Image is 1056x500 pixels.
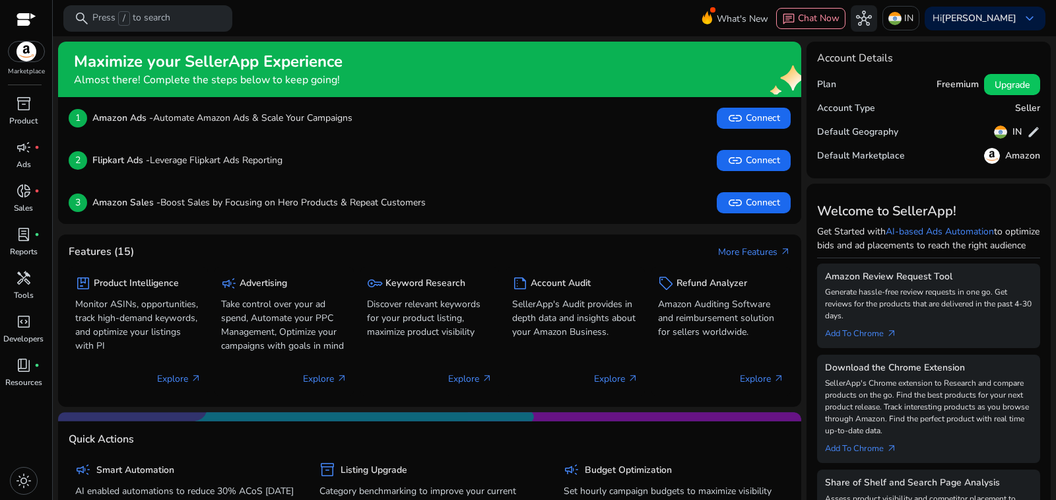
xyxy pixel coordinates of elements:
[221,297,347,353] p: Take control over your ad spend, Automate your PPC Management, Optimize your campaigns with goals...
[3,333,44,345] p: Developers
[904,7,913,30] p: IN
[16,270,32,286] span: handyman
[1027,125,1040,139] span: edit
[448,372,492,386] p: Explore
[564,484,784,498] p: Set hourly campaign budgets to maximize visibility
[1005,151,1040,162] h5: Amazon
[10,246,38,258] p: Reports
[658,275,674,291] span: sell
[92,196,426,209] p: Boost Sales by Focusing on Hero Products & Repeat Customers
[92,196,160,209] b: Amazon Sales -
[75,484,296,498] p: AI enabled automations to reduce 30% ACoS [DATE]
[16,314,32,330] span: code_blocks
[727,153,743,168] span: link
[92,154,150,166] b: Flipkart Ads -
[727,153,780,168] span: Connect
[817,127,898,138] h5: Default Geography
[118,11,130,26] span: /
[92,111,352,125] p: Automate Amazon Ads & Scale Your Campaigns
[5,376,42,388] p: Resources
[69,433,134,446] h4: Quick Actions
[240,278,287,289] h5: Advertising
[856,11,872,26] span: hub
[718,245,791,259] a: More Featuresarrow_outward
[221,275,237,291] span: campaign
[16,227,32,242] span: lab_profile
[727,110,780,126] span: Connect
[717,192,791,213] button: linkConnect
[717,108,791,129] button: linkConnect
[994,125,1007,139] img: in.svg
[780,246,791,257] span: arrow_outward
[1022,11,1038,26] span: keyboard_arrow_down
[984,74,1040,95] button: Upgrade
[798,12,840,24] span: Chat Now
[727,195,743,211] span: link
[817,52,893,65] h4: Account Details
[9,42,44,61] img: amazon.svg
[817,103,875,114] h5: Account Type
[341,465,407,476] h5: Listing Upgrade
[69,246,134,258] h4: Features (15)
[74,74,343,87] h4: Almost there! Complete the steps below to keep going!
[727,110,743,126] span: link
[16,357,32,373] span: book_4
[727,195,780,211] span: Connect
[34,188,40,194] span: fiber_manual_record
[157,372,201,386] p: Explore
[531,278,591,289] h5: Account Audit
[886,225,994,238] a: AI-based Ads Automation
[34,232,40,237] span: fiber_manual_record
[825,322,907,340] a: Add To Chrome
[984,148,1000,164] img: amazon.svg
[937,79,979,90] h5: Freemium
[1012,127,1022,138] h5: IN
[75,462,91,478] span: campaign
[385,278,465,289] h5: Keyword Research
[75,275,91,291] span: package
[8,67,45,77] p: Marketplace
[594,372,638,386] p: Explore
[94,278,179,289] h5: Product Intelligence
[367,275,383,291] span: key
[75,297,201,353] p: Monitor ASINs, opportunities, track high-demand keywords, and optimize your listings with PI
[34,145,40,150] span: fiber_manual_record
[717,150,791,171] button: linkConnect
[191,373,201,384] span: arrow_outward
[9,115,38,127] p: Product
[825,271,1032,283] h5: Amazon Review Request Tool
[585,465,672,476] h5: Budget Optimization
[74,11,90,26] span: search
[817,225,1040,252] p: Get Started with to optimize bids and ad placements to reach the right audience
[69,151,87,170] p: 2
[1015,103,1040,114] h5: Seller
[16,473,32,489] span: light_mode
[16,159,31,170] p: Ads
[512,275,528,291] span: summarize
[817,203,1040,219] h3: Welcome to SellerApp!
[886,328,897,339] span: arrow_outward
[851,5,877,32] button: hub
[888,12,902,25] img: in.svg
[658,297,784,339] p: Amazon Auditing Software and reimbursement solution for sellers worldwide.
[74,52,343,71] h2: Maximize your SellerApp Experience
[96,465,174,476] h5: Smart Automation
[14,202,33,214] p: Sales
[886,443,897,454] span: arrow_outward
[337,373,347,384] span: arrow_outward
[825,286,1032,322] p: Generate hassle-free review requests in one go. Get reviews for the products that are delivered i...
[367,297,493,339] p: Discover relevant keywords for your product listing, maximize product visibility
[69,109,87,127] p: 1
[92,112,153,124] b: Amazon Ads -
[776,8,845,29] button: chatChat Now
[303,372,347,386] p: Explore
[782,13,795,26] span: chat
[825,478,1032,489] h5: Share of Shelf and Search Page Analysis
[69,194,87,212] p: 3
[825,377,1032,437] p: SellerApp's Chrome extension to Research and compare products on the go. Find the best products f...
[933,14,1016,23] p: Hi
[319,462,335,478] span: inventory_2
[995,78,1030,92] span: Upgrade
[92,11,170,26] p: Press to search
[676,278,747,289] h5: Refund Analyzer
